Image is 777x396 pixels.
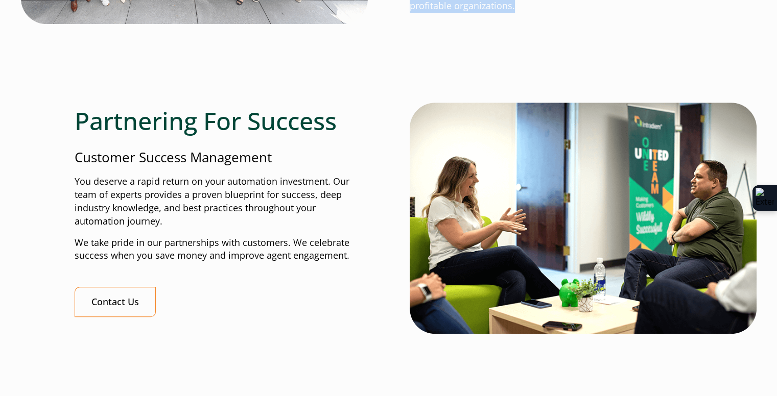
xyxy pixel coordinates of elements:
img: Extension Icon [756,188,774,208]
a: Contact Us [75,287,156,317]
p: We take pride in our partnerships with customers. We celebrate success when you save money and im... [75,236,368,263]
img: Man and woman on couches talking about contact center partners [410,103,757,334]
h2: Partnering For Success [75,106,368,136]
p: Customer Success Management [75,148,368,167]
p: You deserve a rapid return on your automation investment. Our team of experts provides a proven b... [75,175,368,228]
